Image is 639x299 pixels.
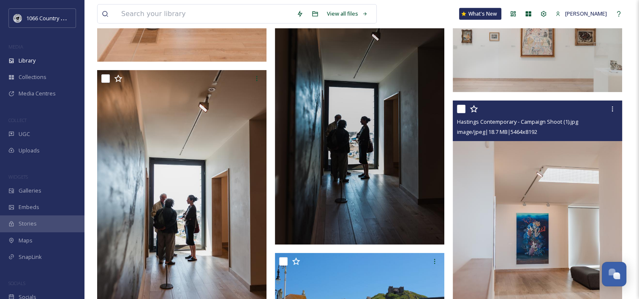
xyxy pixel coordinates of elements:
span: Stories [19,220,37,228]
span: COLLECT [8,117,27,123]
button: Open Chat [602,262,626,286]
span: [PERSON_NAME] [565,10,607,17]
span: Galleries [19,187,41,195]
span: MEDIA [8,43,23,50]
span: WIDGETS [8,174,28,180]
span: Media Centres [19,90,56,98]
a: What's New [459,8,501,20]
span: UGC [19,130,30,138]
img: logo_footerstamp.png [14,14,22,22]
span: SOCIALS [8,280,25,286]
span: image/jpeg | 18.7 MB | 5464 x 8192 [457,128,537,136]
span: 1066 Country Marketing [26,14,86,22]
span: Collections [19,73,46,81]
a: View all files [323,5,372,22]
span: Uploads [19,147,40,155]
span: Hastings Contemporary - Campaign Shoot (1).jpg [457,118,578,125]
span: Maps [19,236,33,245]
input: Search your library [117,5,292,23]
span: Library [19,57,35,65]
span: Embeds [19,203,39,211]
a: [PERSON_NAME] [551,5,611,22]
span: SnapLink [19,253,42,261]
